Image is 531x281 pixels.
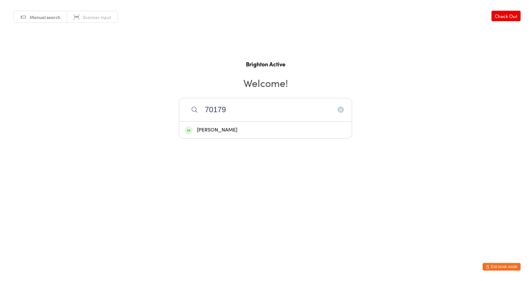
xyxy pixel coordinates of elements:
span: Manual search [30,14,60,20]
h1: Brighton Active [6,60,525,68]
span: Scanner input [83,14,111,20]
button: Exit kiosk mode [483,263,521,271]
div: [PERSON_NAME] [185,126,346,134]
h2: Welcome! [6,76,525,90]
input: Search [179,98,352,121]
a: Check Out [491,11,521,21]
